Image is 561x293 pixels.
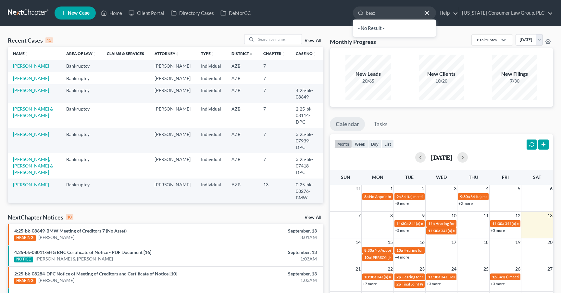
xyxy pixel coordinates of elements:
[451,265,457,273] span: 24
[305,215,321,220] a: View All
[549,185,553,193] span: 6
[196,72,226,84] td: Individual
[330,38,376,46] h3: Monthly Progress
[196,103,226,128] td: Individual
[492,78,537,84] div: 7/30
[517,185,521,193] span: 5
[220,271,317,277] div: September, 13
[419,70,464,78] div: New Clients
[61,103,102,128] td: Bankruptcy
[93,52,96,56] i: unfold_more
[220,249,317,256] div: September, 13
[491,281,505,286] a: +3 more
[291,103,323,128] td: 2:25-bk-08114-DPC
[381,140,394,148] button: list
[375,248,405,253] span: No Appointments
[13,106,53,118] a: [PERSON_NAME] & [PERSON_NAME]
[405,174,414,180] span: Tue
[396,221,408,226] span: 11:30a
[409,221,506,226] span: 341(a) meeting for [PERSON_NAME] & [PERSON_NAME]
[14,235,36,241] div: HEARING
[291,128,323,153] td: 3:25-bk-07939-DPC
[13,63,49,69] a: [PERSON_NAME]
[368,140,381,148] button: day
[341,174,350,180] span: Sun
[483,212,489,220] span: 11
[201,51,215,56] a: Typeunfold_more
[38,277,74,284] a: [PERSON_NAME]
[345,70,391,78] div: New Leads
[155,51,179,56] a: Attorneyunfold_more
[61,84,102,103] td: Bankruptcy
[396,282,401,286] span: 2p
[102,47,149,60] th: Claims & Services
[492,221,504,226] span: 11:30a
[515,238,521,246] span: 19
[390,212,393,220] span: 8
[66,214,73,220] div: 10
[357,212,361,220] span: 7
[13,75,49,81] a: [PERSON_NAME]
[451,212,457,220] span: 10
[36,256,113,262] a: [PERSON_NAME] & [PERSON_NAME]
[402,282,496,286] span: Final Joint Pretrial Conference ([GEOGRAPHIC_DATA])
[258,179,291,204] td: 13
[453,185,457,193] span: 3
[436,174,447,180] span: Wed
[149,84,196,103] td: [PERSON_NAME]
[502,174,509,180] span: Fri
[196,60,226,72] td: Individual
[14,257,33,262] div: NOTICE
[61,179,102,204] td: Bankruptcy
[258,84,291,103] td: 7
[149,153,196,178] td: [PERSON_NAME]
[435,221,556,226] span: Hearing for [PERSON_NAME], Liquidating Trustee v. CGP Holdings, LLC
[249,52,253,56] i: unfold_more
[226,103,258,128] td: AZB
[404,248,454,253] span: Hearing for [PERSON_NAME]
[355,238,361,246] span: 14
[419,78,464,84] div: 10/20
[428,274,440,279] span: 11:30a
[149,72,196,84] td: [PERSON_NAME]
[515,212,521,220] span: 12
[355,185,361,193] span: 31
[14,249,151,255] a: 4:25-bk-08011-SHG BNC Certificate of Notice - PDF Document [16]
[258,153,291,178] td: 7
[226,84,258,103] td: AZB
[387,238,393,246] span: 15
[470,194,533,199] span: 341(a) meeting for [PERSON_NAME]
[291,153,323,178] td: 3:25-bk-07418-DPC
[258,128,291,153] td: 7
[258,60,291,72] td: 7
[364,248,374,253] span: 8:30a
[431,154,452,161] h2: [DATE]
[377,274,440,279] span: 341(a) meeting for [PERSON_NAME]
[220,228,317,234] div: September, 13
[175,52,179,56] i: unfold_more
[492,274,497,279] span: 1p
[14,271,177,276] a: 2:25-bk-08284-DPC Notice of Meeting of Creditors and Certificate of Notice [10]
[515,265,521,273] span: 26
[395,228,409,233] a: +5 more
[149,103,196,128] td: [PERSON_NAME]
[401,194,464,199] span: 341(a) meeting for [PERSON_NAME]
[402,274,531,279] span: Hearing for Mannenbach v. UNITED STATES DEPARTMENT OF EDUCATION
[459,7,553,19] a: [US_STATE] Consumer Law Group, PLC
[258,72,291,84] td: 7
[396,194,401,199] span: 9a
[8,36,53,44] div: Recent Cases
[396,248,403,253] span: 10a
[8,213,73,221] div: NextChapter Notices
[330,117,365,131] a: Calendar
[334,140,352,148] button: month
[483,238,489,246] span: 18
[291,179,323,204] td: 0:25-bk-08276-BMW
[421,212,425,220] span: 9
[353,20,436,37] div: - No Result -
[547,265,553,273] span: 27
[226,179,258,204] td: AZB
[291,84,323,103] td: 4:25-bk-08649
[547,238,553,246] span: 20
[14,278,36,284] div: HEARING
